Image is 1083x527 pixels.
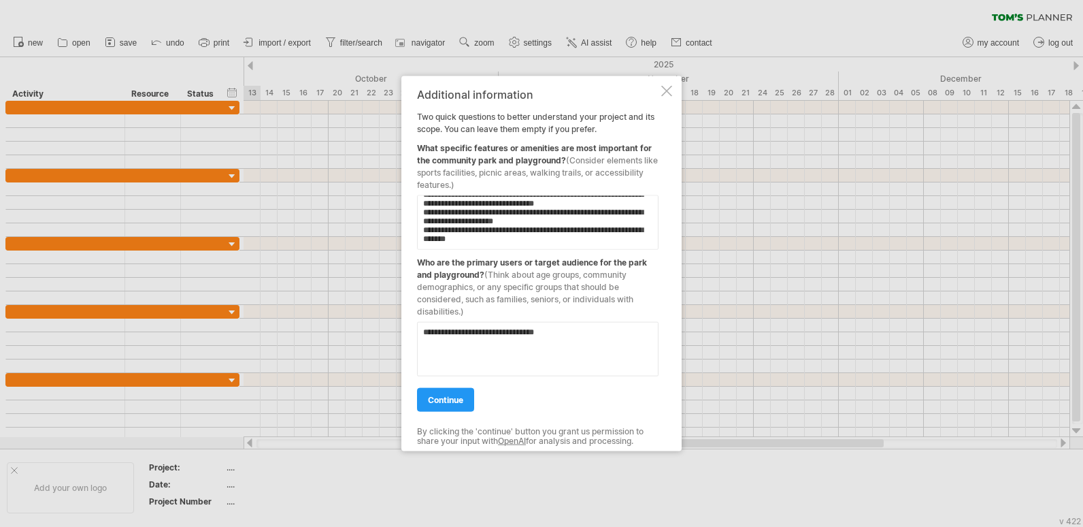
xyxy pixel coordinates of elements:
div: Additional information [417,89,659,101]
span: (Think about age groups, community demographics, or any specific groups that should be considered... [417,270,633,317]
div: By clicking the 'continue' button you grant us permission to share your input with for analysis a... [417,427,659,447]
div: Who are the primary users or target audience for the park and playground? [417,250,659,318]
span: continue [428,395,463,405]
a: continue [417,388,474,412]
div: What specific features or amenities are most important for the community park and playground? [417,135,659,191]
a: OpenAI [498,436,526,446]
div: Two quick questions to better understand your project and its scope. You can leave them empty if ... [417,89,659,439]
span: (Consider elements like sports facilities, picnic areas, walking trails, or accessibility features.) [417,155,658,190]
